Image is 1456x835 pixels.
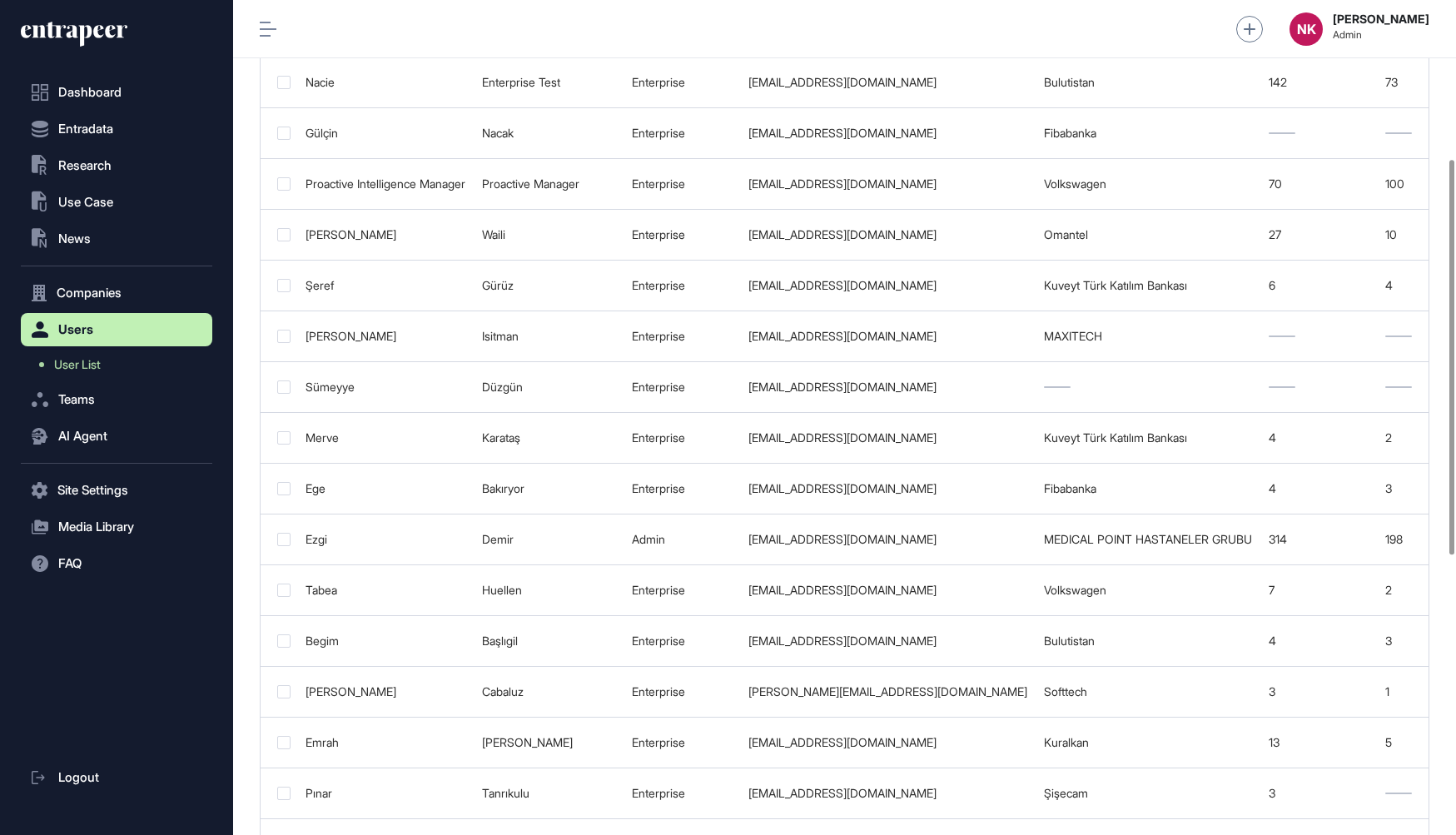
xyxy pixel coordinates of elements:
button: News [21,222,212,256]
a: Kuralkan [1044,735,1089,749]
button: Companies [21,276,212,310]
span: AI Agent [58,430,107,443]
div: [EMAIL_ADDRESS][DOMAIN_NAME] [748,380,1027,394]
div: enterprise [632,127,732,140]
div: Tabea [306,584,465,597]
div: Enterprise Test [482,76,615,89]
div: Sümeyye [306,380,465,394]
div: enterprise [632,482,732,495]
div: 4 [1269,482,1369,495]
div: [EMAIL_ADDRESS][DOMAIN_NAME] [748,330,1027,343]
button: FAQ [21,547,212,580]
div: Ezgi [306,533,465,546]
div: enterprise [632,634,732,648]
a: MEDICAL POINT HASTANELER GRUBU [1044,532,1252,546]
a: Softtech [1044,684,1087,698]
button: NK [1290,12,1323,46]
div: [EMAIL_ADDRESS][DOMAIN_NAME] [748,787,1027,800]
div: Başlıgil [482,634,615,648]
a: Dashboard [21,76,212,109]
div: Proactive Intelligence Manager [306,177,465,191]
div: Gülçin [306,127,465,140]
div: Karataş [482,431,615,445]
div: [PERSON_NAME] [306,685,465,698]
div: [EMAIL_ADDRESS][DOMAIN_NAME] [748,228,1027,241]
div: enterprise [632,177,732,191]
div: enterprise [632,330,732,343]
div: Nacie [306,76,465,89]
div: Begim [306,634,465,648]
div: Bakıryor [482,482,615,495]
div: 6 [1269,279,1369,292]
div: 7 [1269,584,1369,597]
a: Omantel [1044,227,1088,241]
div: Düzgün [482,380,615,394]
div: Isitman [482,330,615,343]
div: Şeref [306,279,465,292]
span: Use Case [58,196,113,209]
button: Research [21,149,212,182]
div: [EMAIL_ADDRESS][DOMAIN_NAME] [748,279,1027,292]
div: Gürüz [482,279,615,292]
div: [PERSON_NAME] [306,228,465,241]
span: Research [58,159,112,172]
a: Bulutistan [1044,634,1095,648]
span: Media Library [58,520,134,534]
div: [PERSON_NAME] [306,330,465,343]
span: Logout [58,771,99,784]
button: Entradata [21,112,212,146]
div: enterprise [632,279,732,292]
div: Huellen [482,584,615,597]
div: Tanrıkulu [482,787,615,800]
div: 314 [1269,533,1369,546]
span: Admin [1333,29,1429,41]
span: User List [54,358,101,371]
div: [PERSON_NAME] [482,736,615,749]
span: Users [58,323,93,336]
a: Volkswagen [1044,176,1106,191]
div: admin [632,533,732,546]
div: [PERSON_NAME][EMAIL_ADDRESS][DOMAIN_NAME] [748,685,1027,698]
button: Site Settings [21,474,212,507]
span: FAQ [58,557,82,570]
a: Logout [21,761,212,794]
div: 4 [1269,431,1369,445]
a: Kuveyt Türk Katılım Bankası [1044,430,1187,445]
div: enterprise [632,787,732,800]
div: Ege [306,482,465,495]
div: 142 [1269,76,1369,89]
div: Pınar [306,787,465,800]
div: Merve [306,431,465,445]
div: enterprise [632,76,732,89]
div: enterprise [632,736,732,749]
button: Use Case [21,186,212,219]
div: 13 [1269,736,1369,749]
div: Proactive Manager [482,177,615,191]
span: News [58,232,91,246]
div: 27 [1269,228,1369,241]
a: MAXITECH [1044,329,1102,343]
div: [EMAIL_ADDRESS][DOMAIN_NAME] [748,76,1027,89]
a: Fibabanka [1044,481,1096,495]
button: Teams [21,383,212,416]
div: Waili [482,228,615,241]
span: Site Settings [57,484,128,497]
div: 4 [1269,634,1369,648]
a: Bulutistan [1044,75,1095,89]
div: enterprise [632,431,732,445]
div: enterprise [632,584,732,597]
div: Cabaluz [482,685,615,698]
button: Media Library [21,510,212,544]
a: Kuveyt Türk Katılım Bankası [1044,278,1187,292]
div: [EMAIL_ADDRESS][DOMAIN_NAME] [748,736,1027,749]
div: enterprise [632,228,732,241]
div: [EMAIL_ADDRESS][DOMAIN_NAME] [748,431,1027,445]
span: Dashboard [58,86,122,99]
strong: [PERSON_NAME] [1333,12,1429,26]
span: Teams [58,393,95,406]
span: Entradata [58,122,113,136]
div: Nacak [482,127,615,140]
a: User List [29,350,212,380]
a: Fibabanka [1044,126,1096,140]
